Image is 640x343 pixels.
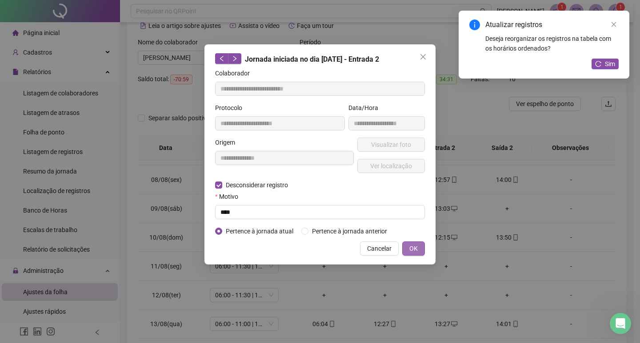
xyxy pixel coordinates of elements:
div: Jornada iniciada no dia [DATE] - Entrada 2 [215,53,425,65]
button: Ver localização [357,159,425,173]
span: Desconsiderar registro [222,180,292,190]
span: right [232,55,238,62]
button: Close [416,50,430,64]
span: left [219,55,225,62]
div: Deseja reorganizar os registros na tabela com os horários ordenados? [485,34,619,53]
label: Protocolo [215,103,248,113]
span: Pertence à jornada atual [222,226,297,236]
span: Pertence à jornada anterior [308,226,391,236]
span: OK [409,244,418,253]
label: Origem [215,138,241,147]
label: Data/Hora [348,103,384,113]
button: Cancelar [360,241,399,256]
a: Close [609,20,619,29]
span: close [420,53,427,60]
span: Sim [605,59,615,69]
button: left [215,53,228,64]
iframe: Intercom live chat [610,313,631,334]
button: Visualizar foto [357,138,425,152]
button: Sim [592,59,619,69]
button: right [228,53,241,64]
button: OK [402,241,425,256]
span: close [611,21,617,28]
div: Atualizar registros [485,20,619,30]
span: Cancelar [367,244,392,253]
span: info-circle [469,20,480,30]
label: Motivo [215,192,244,201]
label: Colaborador [215,68,256,78]
span: reload [595,61,601,67]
